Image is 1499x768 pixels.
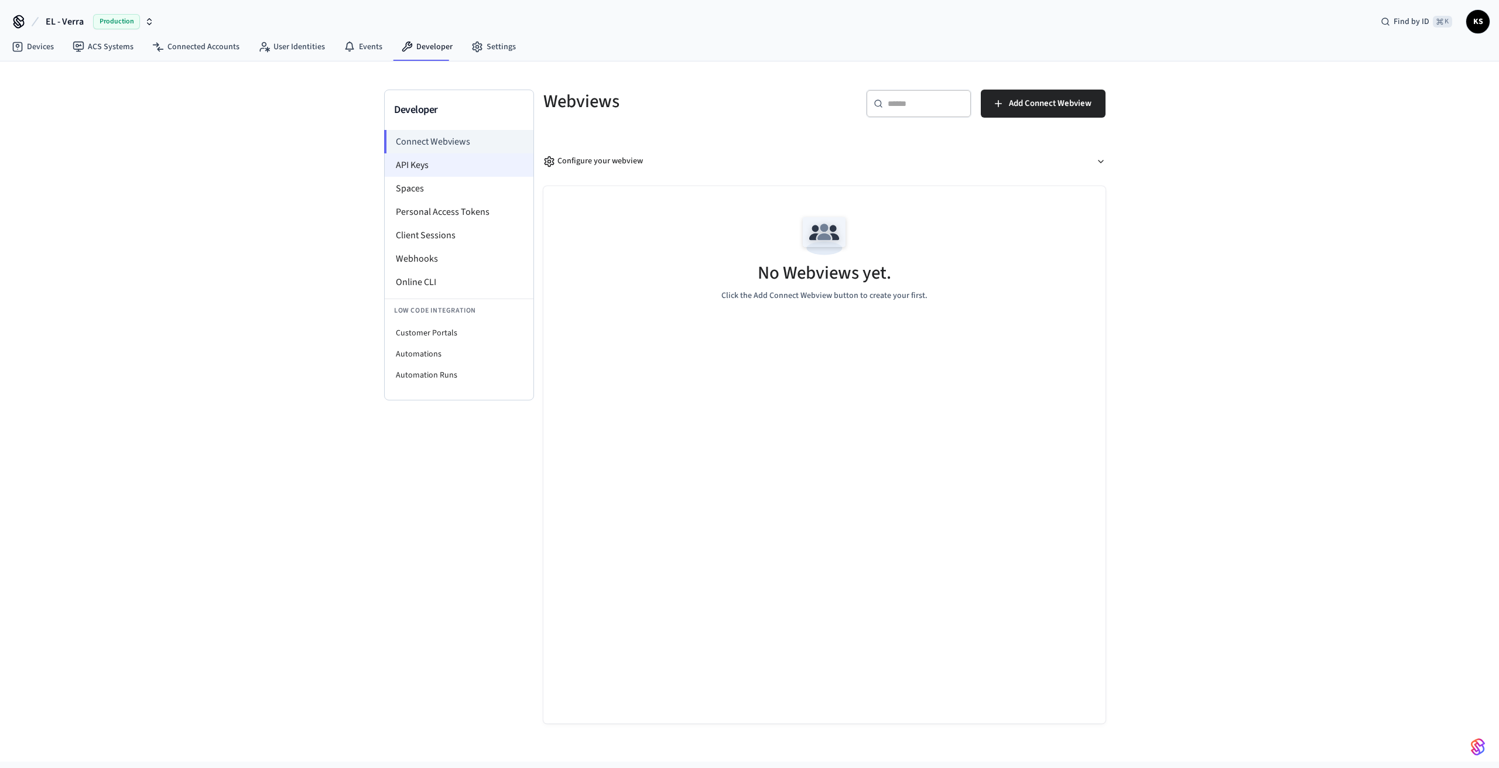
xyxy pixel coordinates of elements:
h3: Developer [394,102,524,118]
li: Automation Runs [385,365,533,386]
a: Developer [392,36,462,57]
li: Webhooks [385,247,533,270]
button: Add Connect Webview [981,90,1106,118]
span: EL - Verra [46,15,84,29]
a: Connected Accounts [143,36,249,57]
li: Customer Portals [385,323,533,344]
h5: Webviews [543,90,817,114]
span: KS [1467,11,1488,32]
h5: No Webviews yet. [758,261,891,285]
span: Find by ID [1394,16,1429,28]
li: Automations [385,344,533,365]
li: API Keys [385,153,533,177]
a: User Identities [249,36,334,57]
span: Production [93,14,140,29]
li: Online CLI [385,270,533,294]
span: ⌘ K [1433,16,1452,28]
li: Low Code Integration [385,299,533,323]
a: Devices [2,36,63,57]
a: Settings [462,36,525,57]
button: KS [1466,10,1490,33]
div: Configure your webview [543,155,643,167]
li: Spaces [385,177,533,200]
img: Team Empty State [798,210,851,262]
img: SeamLogoGradient.69752ec5.svg [1471,738,1485,756]
a: Events [334,36,392,57]
li: Client Sessions [385,224,533,247]
p: Click the Add Connect Webview button to create your first. [721,290,928,302]
a: ACS Systems [63,36,143,57]
div: Find by ID⌘ K [1371,11,1462,32]
span: Add Connect Webview [1009,96,1091,111]
li: Personal Access Tokens [385,200,533,224]
li: Connect Webviews [384,130,533,153]
button: Configure your webview [543,146,1106,177]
